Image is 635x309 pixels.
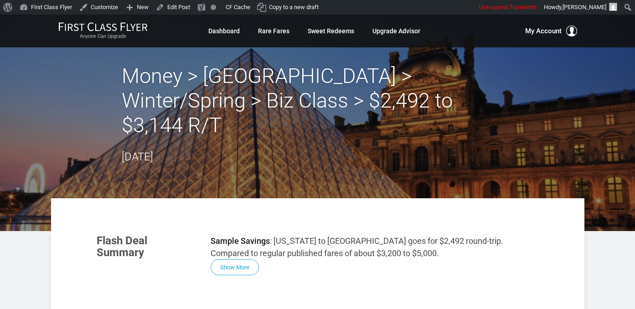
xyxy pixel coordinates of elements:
span: My Account [525,26,562,36]
h2: Money > [GEOGRAPHIC_DATA] > Winter/Spring > Biz Class > $2,492 to $3,144 R/T [122,64,514,138]
small: Anyone Can Upgrade [58,33,148,40]
a: Sweet Redeems [308,23,354,39]
button: Show More [211,259,259,275]
a: First Class FlyerAnyone Can Upgrade [58,22,148,40]
p: : [US_STATE] to [GEOGRAPHIC_DATA] goes for $2,492 round-trip. Compared to regular published fares... [211,235,539,259]
a: Upgrade Advisor [372,23,420,39]
strong: Sample Savings [211,236,270,246]
h3: Flash Deal Summary [97,235,197,259]
button: My Account [525,26,577,36]
img: First Class Flyer [58,22,148,31]
time: [DATE] [122,150,153,163]
a: Dashboard [208,23,240,39]
span: Unsuspend Transients [479,4,537,10]
span: [PERSON_NAME] [563,4,606,10]
a: Rare Fares [258,23,289,39]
